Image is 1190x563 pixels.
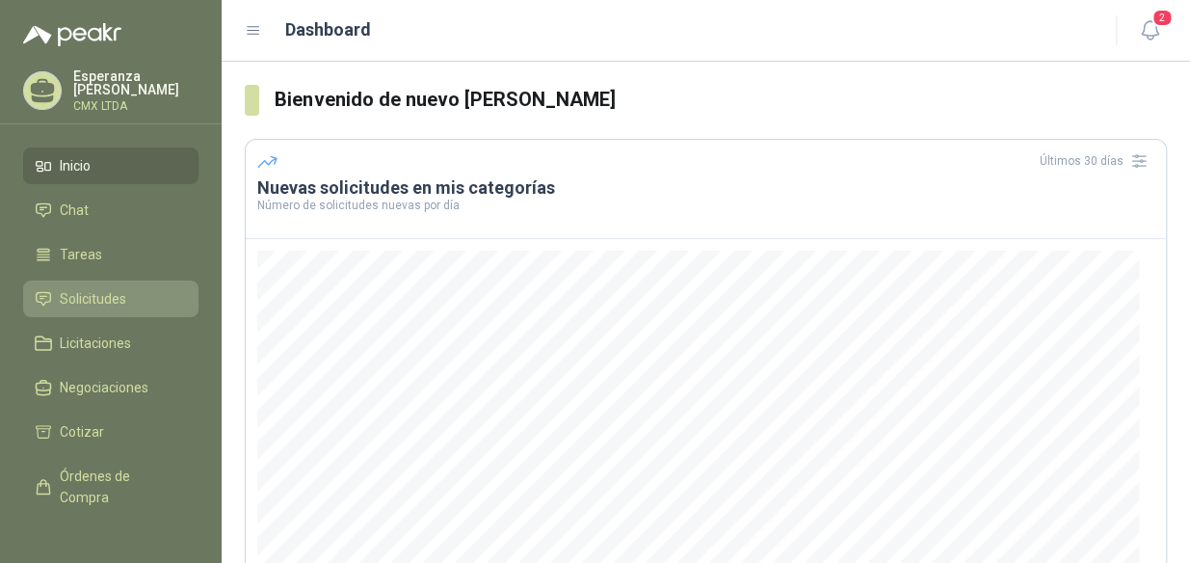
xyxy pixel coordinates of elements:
a: Negociaciones [23,369,198,406]
span: Negociaciones [60,377,148,398]
a: Tareas [23,236,198,273]
p: CMX LTDA [73,100,198,112]
h3: Bienvenido de nuevo [PERSON_NAME] [275,85,1167,115]
div: Últimos 30 días [1040,146,1154,176]
span: Tareas [60,244,102,265]
a: Cotizar [23,414,198,450]
p: Esperanza [PERSON_NAME] [73,69,198,96]
img: Logo peakr [23,23,121,46]
h1: Dashboard [285,16,371,43]
a: Licitaciones [23,325,198,362]
span: Cotizar [60,421,104,442]
button: 2 [1132,13,1167,48]
h3: Nuevas solicitudes en mis categorías [257,176,1154,200]
a: Inicio [23,147,198,184]
a: Chat [23,192,198,228]
span: Órdenes de Compra [60,466,180,508]
span: 2 [1151,9,1173,27]
a: Órdenes de Compra [23,458,198,516]
a: Solicitudes [23,281,198,317]
span: Chat [60,200,89,221]
span: Solicitudes [60,288,126,309]
span: Licitaciones [60,333,131,354]
p: Número de solicitudes nuevas por día [257,200,1154,211]
span: Inicio [60,155,91,176]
